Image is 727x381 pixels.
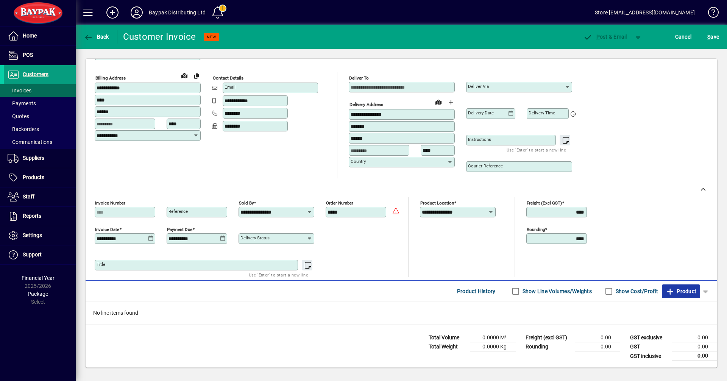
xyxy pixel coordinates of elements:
td: 0.00 [575,342,620,351]
mat-label: Delivery time [529,110,555,116]
div: Store [EMAIL_ADDRESS][DOMAIN_NAME] [595,6,695,19]
button: Post & Email [579,30,631,44]
a: View on map [178,69,190,81]
mat-label: Invoice date [95,227,119,232]
mat-hint: Use 'Enter' to start a new line [507,145,566,154]
span: Products [23,174,44,180]
button: Back [82,30,111,44]
a: Staff [4,187,76,206]
a: Reports [4,207,76,226]
a: Quotes [4,110,76,123]
mat-label: Payment due [167,227,192,232]
td: GST [626,342,672,351]
mat-label: Reference [168,209,188,214]
span: Financial Year [22,275,55,281]
button: Product [662,284,700,298]
span: Product History [457,285,496,297]
mat-label: Title [97,262,105,267]
mat-label: Invoice number [95,200,125,206]
button: Choose address [445,96,457,108]
button: Add [100,6,125,19]
mat-label: Freight (excl GST) [527,200,562,206]
mat-label: Rounding [527,227,545,232]
span: P [596,34,600,40]
label: Show Line Volumes/Weights [521,287,592,295]
span: ave [707,31,719,43]
span: Invoices [8,87,31,94]
mat-label: Delivery date [468,110,494,116]
span: Home [23,33,37,39]
span: Staff [23,194,34,200]
a: Settings [4,226,76,245]
span: Quotes [8,113,29,119]
span: Customers [23,71,48,77]
span: Suppliers [23,155,44,161]
a: Support [4,245,76,264]
span: NEW [207,34,216,39]
span: Cancel [675,31,692,43]
span: Back [84,34,109,40]
td: 0.0000 M³ [470,333,516,342]
span: Settings [23,232,42,238]
mat-label: Order number [326,200,353,206]
a: Products [4,168,76,187]
a: Backorders [4,123,76,136]
mat-hint: Use 'Enter' to start a new line [249,270,308,279]
mat-label: Email [225,84,236,90]
span: Package [28,291,48,297]
a: Communications [4,136,76,148]
td: 0.00 [672,351,717,361]
a: Payments [4,97,76,110]
div: Customer Invoice [123,31,196,43]
mat-label: Product location [420,200,454,206]
td: Total Volume [425,333,470,342]
div: Baypak Distributing Ltd [149,6,206,19]
span: POS [23,52,33,58]
td: GST inclusive [626,351,672,361]
td: 0.00 [575,333,620,342]
mat-label: Instructions [468,137,491,142]
label: Show Cost/Profit [614,287,658,295]
a: POS [4,46,76,65]
a: Home [4,27,76,45]
mat-label: Country [351,159,366,164]
mat-label: Deliver via [468,84,489,89]
button: Product History [454,284,499,298]
td: Freight (excl GST) [522,333,575,342]
span: Backorders [8,126,39,132]
a: Invoices [4,84,76,97]
a: Suppliers [4,149,76,168]
td: GST exclusive [626,333,672,342]
span: Payments [8,100,36,106]
button: Copy to Delivery address [190,70,203,82]
a: Knowledge Base [702,2,718,26]
mat-label: Deliver To [349,75,369,81]
mat-label: Sold by [239,200,254,206]
div: No line items found [86,301,717,325]
mat-label: Delivery status [240,235,270,240]
mat-label: Courier Reference [468,163,503,169]
td: Total Weight [425,342,470,351]
span: Support [23,251,42,258]
td: 0.00 [672,342,717,351]
td: 0.00 [672,333,717,342]
span: Communications [8,139,52,145]
span: ost & Email [583,34,627,40]
span: Product [666,285,696,297]
td: Rounding [522,342,575,351]
span: Reports [23,213,41,219]
span: S [707,34,710,40]
a: View on map [432,96,445,108]
button: Profile [125,6,149,19]
td: 0.0000 Kg [470,342,516,351]
button: Cancel [673,30,694,44]
app-page-header-button: Back [76,30,117,44]
button: Save [705,30,721,44]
